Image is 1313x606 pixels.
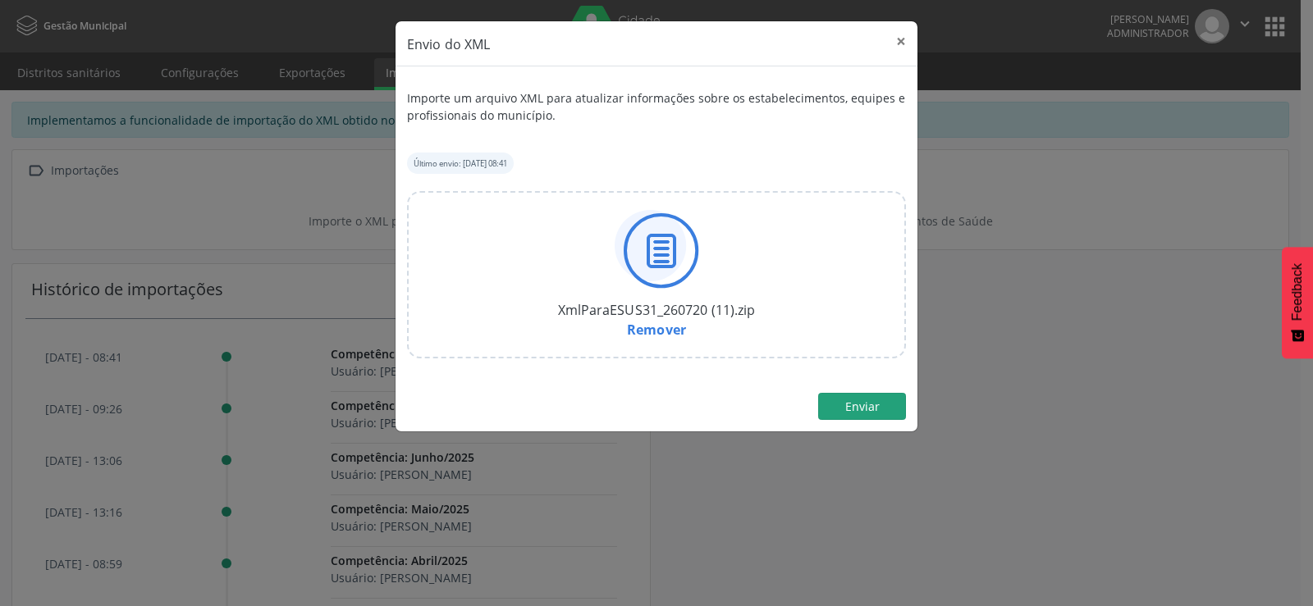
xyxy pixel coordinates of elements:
[407,78,906,135] div: Importe um arquivo XML para atualizar informações sobre os estabelecimentos, equipes e profission...
[407,35,490,53] span: Envio do XML
[818,393,906,421] button: Enviar
[1290,263,1305,321] span: Feedback
[845,399,880,414] span: Enviar
[1282,247,1313,358] button: Feedback - Mostrar pesquisa
[414,158,507,169] small: Último envio: [DATE] 08:41
[627,321,686,339] a: Remover
[426,300,887,320] div: XmlParaESUS31_260720 (11).zip
[885,21,917,62] button: Close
